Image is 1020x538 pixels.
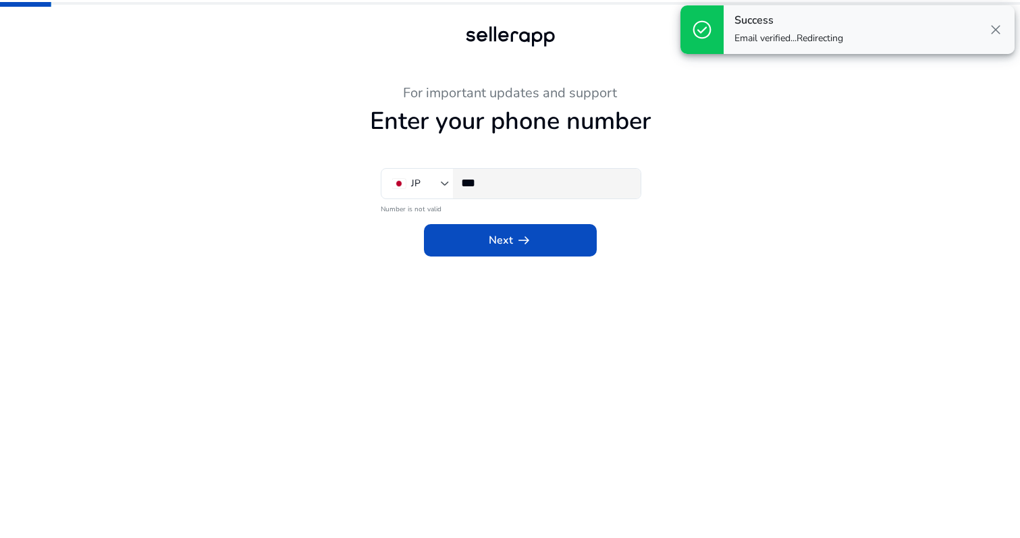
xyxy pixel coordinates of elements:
[988,22,1004,38] span: close
[734,32,843,45] p: Email verified...Redirecting
[424,224,597,257] button: Nextarrow_right_alt
[411,176,421,191] div: JP
[489,232,532,248] span: Next
[691,19,713,41] span: check_circle
[381,200,640,215] mat-error: Number is not valid
[734,14,843,27] h4: Success
[516,232,532,248] span: arrow_right_alt
[139,85,882,101] h3: For important updates and support
[139,107,882,136] h1: Enter your phone number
